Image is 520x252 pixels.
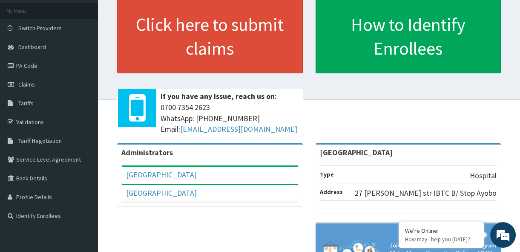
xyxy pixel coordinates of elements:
[161,102,299,135] span: 0700 7354 2623 WhatsApp: [PHONE_NUMBER] Email:
[18,43,46,51] span: Dashboard
[161,91,277,101] b: If you have any issue, reach us on:
[320,188,343,196] b: Address
[18,81,35,88] span: Claims
[320,171,334,178] b: Type
[18,137,62,145] span: Tariff Negotiation
[355,188,497,199] p: 27 [PERSON_NAME] str IBTC B/ Stop Ayobo
[126,170,197,180] a: [GEOGRAPHIC_DATA]
[18,99,34,107] span: Tariffs
[18,24,62,32] span: Switch Providers
[121,148,173,157] b: Administrators
[405,227,477,235] div: We're Online!
[405,236,477,243] p: How may I help you today?
[320,148,393,157] strong: [GEOGRAPHIC_DATA]
[180,124,297,134] a: [EMAIL_ADDRESS][DOMAIN_NAME]
[126,188,197,198] a: [GEOGRAPHIC_DATA]
[470,170,497,181] p: Hospital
